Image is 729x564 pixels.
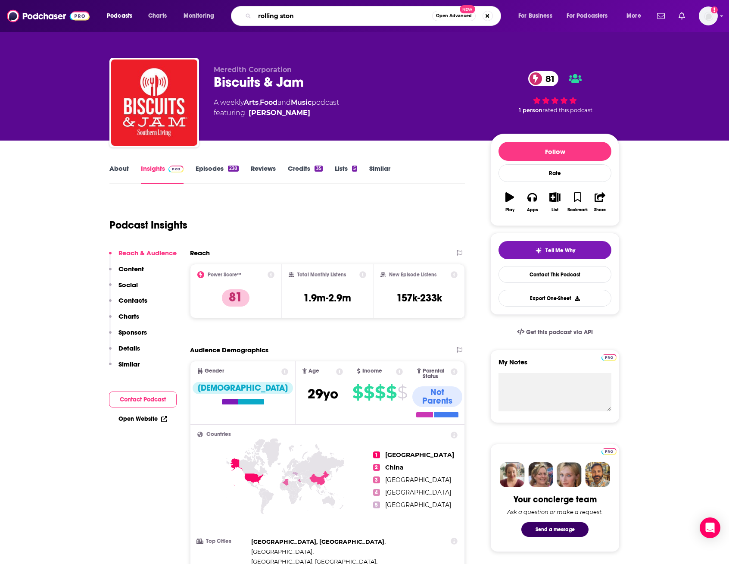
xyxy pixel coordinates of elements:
[109,164,129,184] a: About
[373,451,380,458] span: 1
[601,448,617,455] img: Podchaser Pro
[514,494,597,505] div: Your concierge team
[526,329,593,336] span: Get this podcast via API
[141,164,184,184] a: InsightsPodchaser Pro
[373,464,380,471] span: 2
[109,265,144,281] button: Content
[101,9,143,23] button: open menu
[385,501,451,509] span: [GEOGRAPHIC_DATA]
[111,60,197,146] a: Biscuits & Jam
[385,464,404,471] span: China
[544,187,566,218] button: List
[396,291,442,304] h3: 157k-233k
[545,247,575,254] span: Tell Me Why
[498,164,611,182] div: Rate
[373,501,380,508] span: 5
[507,508,603,515] div: Ask a question or make a request.
[589,187,611,218] button: Share
[303,291,351,304] h3: 1.9m-2.9m
[197,539,248,544] h3: Top Cities
[498,290,611,307] button: Export One-Sheet
[297,272,346,278] h2: Total Monthly Listens
[521,187,543,218] button: Apps
[498,142,611,161] button: Follow
[109,219,187,232] h1: Podcast Insights
[397,385,407,399] span: $
[566,187,589,218] button: Bookmark
[412,386,462,407] div: Not Parents
[498,358,611,373] label: My Notes
[109,281,138,297] button: Social
[109,360,140,376] button: Similar
[362,368,382,374] span: Income
[385,451,454,459] span: [GEOGRAPHIC_DATA]
[369,164,390,184] a: Similar
[528,71,559,86] a: 81
[259,98,260,107] span: ,
[375,385,385,399] span: $
[208,272,241,278] h2: Power Score™
[168,166,184,172] img: Podchaser Pro
[535,247,542,254] img: tell me why sparkle
[601,354,617,361] img: Podchaser Pro
[178,9,225,23] button: open menu
[700,517,720,538] div: Open Intercom Messenger
[143,9,172,23] a: Charts
[118,281,138,289] p: Social
[222,289,249,307] p: 81
[118,249,177,257] p: Reach & Audience
[260,98,277,107] a: Food
[490,66,620,119] div: 81 1 personrated this podcast
[518,10,552,22] span: For Business
[460,5,475,13] span: New
[551,207,558,213] div: List
[184,10,214,22] span: Monitoring
[251,537,386,547] span: ,
[385,489,451,496] span: [GEOGRAPHIC_DATA]
[519,107,542,113] span: 1 person
[190,249,210,257] h2: Reach
[352,166,357,172] div: 5
[7,8,90,24] img: Podchaser - Follow, Share and Rate Podcasts
[205,368,224,374] span: Gender
[601,447,617,455] a: Pro website
[567,207,588,213] div: Bookmark
[528,462,553,487] img: Barbara Profile
[109,296,147,312] button: Contacts
[373,489,380,496] span: 4
[626,10,641,22] span: More
[561,9,620,23] button: open menu
[386,385,396,399] span: $
[601,353,617,361] a: Pro website
[118,360,140,368] p: Similar
[118,265,144,273] p: Content
[505,207,514,213] div: Play
[335,164,357,184] a: Lists5
[118,344,140,352] p: Details
[244,98,259,107] a: Arts
[239,6,509,26] div: Search podcasts, credits, & more...
[373,476,380,483] span: 3
[109,312,139,328] button: Charts
[190,346,268,354] h2: Audience Demographics
[389,272,436,278] h2: New Episode Listens
[118,312,139,320] p: Charts
[118,296,147,304] p: Contacts
[510,322,600,343] a: Get this podcast via API
[585,462,610,487] img: Jon Profile
[288,164,322,184] a: Credits35
[107,10,132,22] span: Podcasts
[214,66,292,74] span: Meredith Corporation
[527,207,538,213] div: Apps
[228,166,239,172] div: 238
[699,6,718,25] img: User Profile
[193,382,293,394] div: [DEMOGRAPHIC_DATA]
[206,432,231,437] span: Countries
[498,187,521,218] button: Play
[557,462,582,487] img: Jules Profile
[148,10,167,22] span: Charts
[277,98,291,107] span: and
[352,385,363,399] span: $
[594,207,606,213] div: Share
